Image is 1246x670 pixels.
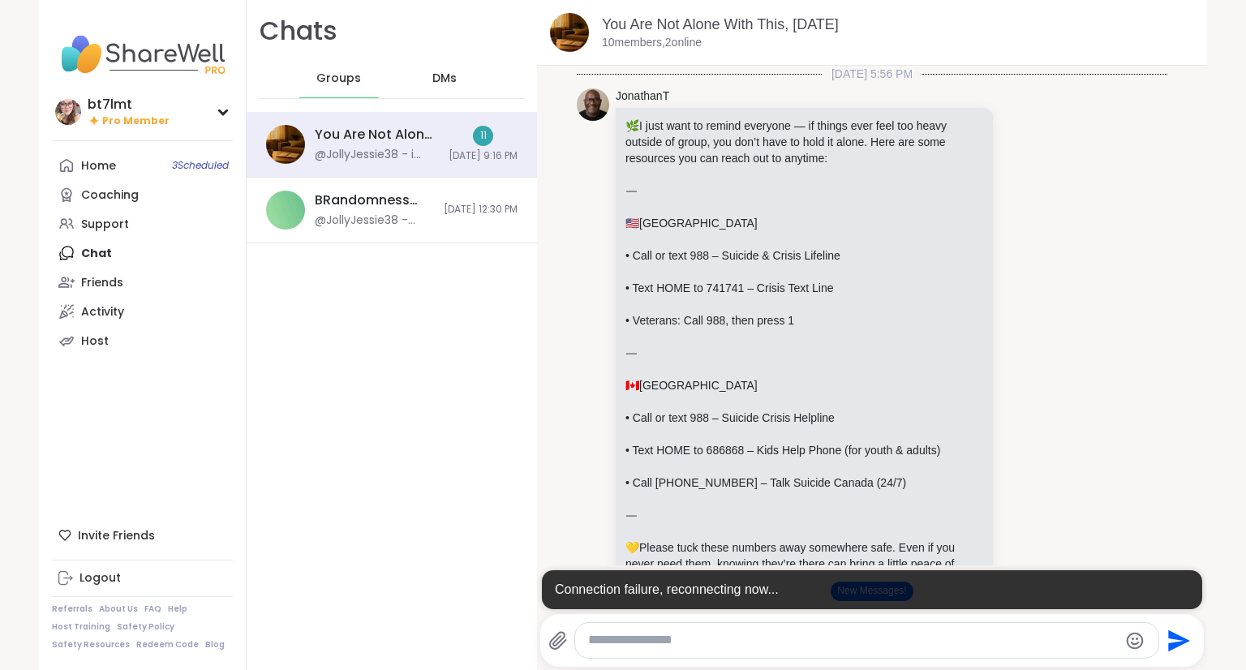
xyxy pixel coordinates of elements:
[88,96,170,114] div: bt7lmt
[625,217,639,230] span: 🇺🇸
[625,507,983,523] p: ⸻
[144,603,161,615] a: FAQ
[625,312,983,329] p: • Veterans: Call 988, then press 1
[52,268,233,297] a: Friends
[266,191,305,230] img: BRandomness Unstable Connection Open Forum, Oct 07
[542,570,1202,609] div: Connection failure, reconnecting now...
[625,379,639,392] span: 🇨🇦
[315,147,439,163] div: @JollyJessie38 - i mean even through the worst of storms and trials in life it leaves me in awe a...
[172,159,229,172] span: 3 Scheduled
[81,187,139,204] div: Coaching
[136,639,199,651] a: Redeem Code
[52,326,233,355] a: Host
[266,125,305,164] img: You Are Not Alone With This, Oct 07
[168,603,187,615] a: Help
[822,66,922,82] span: [DATE] 5:56 PM
[52,621,110,633] a: Host Training
[102,114,170,128] span: Pro Member
[52,209,233,238] a: Support
[81,158,116,174] div: Home
[625,442,983,458] p: • Text HOME to 686868 – Kids Help Phone (for youth & adults)
[316,71,361,87] span: Groups
[210,190,223,203] iframe: Spotlight
[81,333,109,350] div: Host
[625,539,983,588] p: Please tuck these numbers away somewhere safe. Even if you never need them, knowing they’re there...
[625,215,983,231] p: [GEOGRAPHIC_DATA]
[315,126,439,144] div: You Are Not Alone With This, [DATE]
[625,377,983,393] p: [GEOGRAPHIC_DATA]
[625,410,983,426] p: • Call or text 988 – Suicide Crisis Helpline
[205,639,225,651] a: Blog
[52,297,233,326] a: Activity
[602,16,839,32] a: You Are Not Alone With This, [DATE]
[99,603,138,615] a: About Us
[577,88,609,121] img: https://sharewell-space-live.sfo3.digitaloceanspaces.com/user-generated/0e2c5150-e31e-4b6a-957d-4...
[52,639,130,651] a: Safety Resources
[52,26,233,83] img: ShareWell Nav Logo
[455,71,468,84] iframe: Spotlight
[52,521,233,550] div: Invite Friends
[550,13,589,52] img: You Are Not Alone With This, Oct 07
[81,217,129,233] div: Support
[602,35,702,51] p: 10 members, 2 online
[625,119,639,132] span: 🌿
[79,570,121,586] div: Logout
[117,621,174,633] a: Safety Policy
[432,71,457,87] span: DMs
[52,603,92,615] a: Referrals
[1125,631,1145,651] button: Emoji picker
[315,191,434,209] div: BRandomness Unstable Connection Open Forum, [DATE]
[616,88,669,105] a: JonathanT
[625,280,983,296] p: • Text HOME to 741741 – Crisis Text Line
[588,632,1118,649] textarea: Type your message
[625,247,983,264] p: • Call or text 988 – Suicide & Crisis Lifeline
[1159,622,1196,659] button: Send
[625,475,983,491] p: • Call [PHONE_NUMBER] – Talk Suicide Canada (24/7)
[81,275,123,291] div: Friends
[52,564,233,593] a: Logout
[625,118,983,166] p: I just want to remind everyone — if things ever feel too heavy outside of group, you don’t have t...
[52,180,233,209] a: Coaching
[55,99,81,125] img: bt7lmt
[315,213,434,229] div: @JollyJessie38 - @HeatherCM24 [URL][DOMAIN_NAME]
[81,304,124,320] div: Activity
[52,151,233,180] a: Home3Scheduled
[449,149,518,163] span: [DATE] 9:16 PM
[444,203,518,217] span: [DATE] 12:30 PM
[625,345,983,361] p: ⸻
[625,183,983,199] p: ⸻
[625,541,639,554] span: 💛
[260,13,337,49] h1: Chats
[473,126,493,146] div: 11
